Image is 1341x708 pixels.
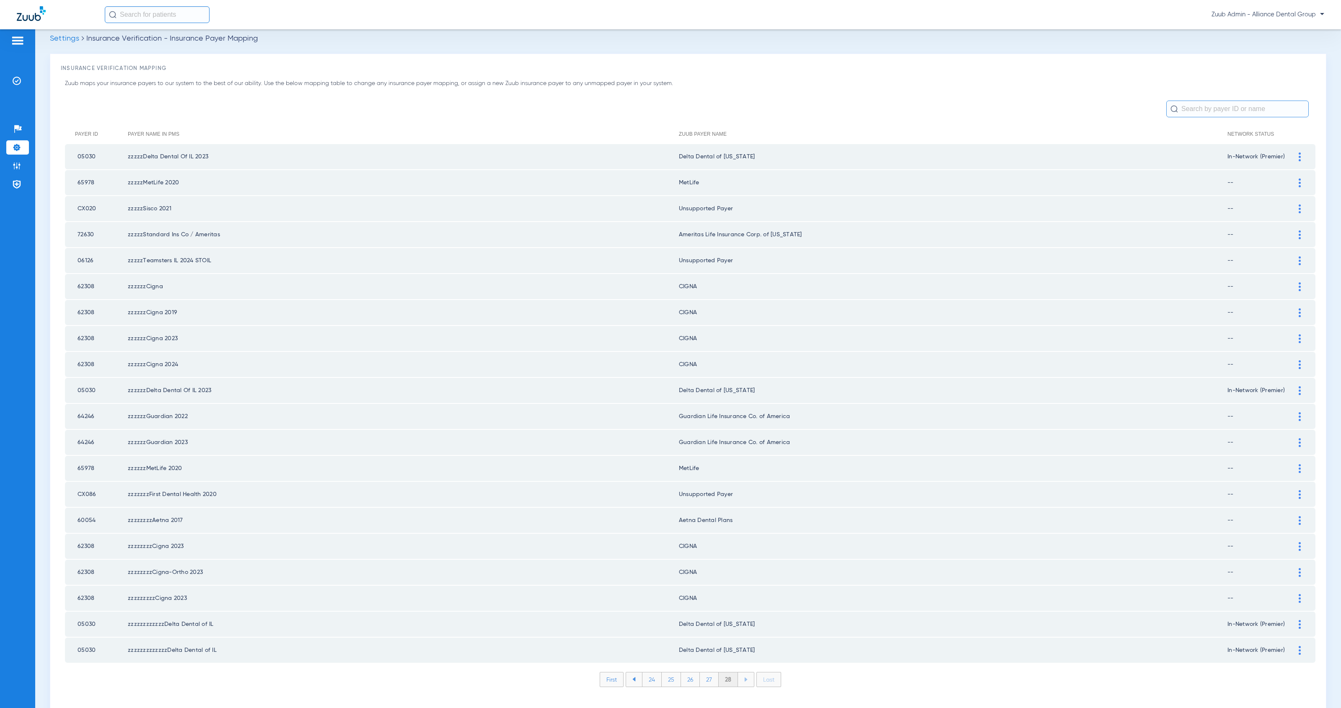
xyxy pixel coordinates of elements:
[679,482,1227,507] td: Unsupported Payer
[1299,568,1301,577] img: group-vertical.svg
[1299,490,1301,499] img: group-vertical.svg
[1227,124,1292,144] th: Network Status
[1299,308,1301,317] img: group-vertical.svg
[128,482,679,507] td: zzzzzzzFirst Dental Health 2020
[1299,230,1301,239] img: group-vertical.svg
[1227,144,1292,169] td: In-Network (Premier)
[1227,430,1292,455] td: --
[700,672,719,687] li: 27
[679,124,1227,144] th: Zuub Payer Name
[632,677,636,682] img: arrow-left-blue.svg
[679,196,1227,221] td: Unsupported Payer
[679,560,1227,585] td: CIGNA
[65,404,128,429] td: 64246
[65,456,128,481] td: 65978
[128,534,679,559] td: zzzzzzzzCigna 2023
[65,274,128,299] td: 62308
[128,124,679,144] th: Payer Name in PMS
[679,508,1227,533] td: Aetna Dental Plans
[1299,542,1301,551] img: group-vertical.svg
[128,586,679,611] td: zzzzzzzzzCigna 2023
[128,456,679,481] td: zzzzzzMetLife 2020
[679,352,1227,377] td: CIGNA
[1299,386,1301,395] img: group-vertical.svg
[65,124,128,144] th: Payer ID
[128,560,679,585] td: zzzzzzzzCigna-Ortho 2023
[679,456,1227,481] td: MetLife
[1299,438,1301,447] img: group-vertical.svg
[128,638,679,663] td: zzzzzzzzzzzzzDelta Dental of IL
[679,274,1227,299] td: CIGNA
[1299,178,1301,187] img: group-vertical.svg
[662,672,681,687] li: 25
[1227,378,1292,403] td: In-Network (Premier)
[1227,248,1292,273] td: --
[1299,360,1301,369] img: group-vertical.svg
[1299,282,1301,291] img: group-vertical.svg
[65,300,128,325] td: 62308
[128,274,679,299] td: zzzzzzCigna
[65,326,128,351] td: 62308
[1299,464,1301,473] img: group-vertical.svg
[65,79,1315,88] p: Zuub maps your insurance payers to our system to the best of our ability. Use the below mapping t...
[128,508,679,533] td: zzzzzzzzAetna 2017
[642,672,662,687] li: 24
[128,170,679,195] td: zzzzzMetLife 2020
[1170,105,1178,113] img: Search Icon
[128,352,679,377] td: zzzzzzCigna 2024
[744,677,748,682] img: arrow-right-blue.svg
[128,144,679,169] td: zzzzzDelta Dental Of IL 2023
[1299,646,1301,655] img: group-vertical.svg
[128,300,679,325] td: zzzzzzCigna 2019
[679,430,1227,455] td: Guardian Life Insurance Co. of America
[1227,612,1292,637] td: In-Network (Premier)
[128,196,679,221] td: zzzzzSisco 2021
[128,326,679,351] td: zzzzzzCigna 2023
[1227,456,1292,481] td: --
[109,11,116,18] img: Search Icon
[1299,516,1301,525] img: group-vertical.svg
[65,638,128,663] td: 05030
[1227,352,1292,377] td: --
[128,378,679,403] td: zzzzzzDelta Dental Of IL 2023
[65,196,128,221] td: CX020
[65,430,128,455] td: 64246
[65,378,128,403] td: 05030
[681,672,700,687] li: 26
[1212,10,1324,19] span: Zuub Admin - Alliance Dental Group
[65,586,128,611] td: 62308
[128,404,679,429] td: zzzzzzGuardian 2022
[1227,482,1292,507] td: --
[600,672,624,687] li: First
[65,144,128,169] td: 05030
[719,672,738,687] li: 28
[679,300,1227,325] td: CIGNA
[1299,204,1301,213] img: group-vertical.svg
[65,560,128,585] td: 62308
[65,612,128,637] td: 05030
[1227,404,1292,429] td: --
[756,672,781,687] li: Last
[17,6,46,21] img: Zuub Logo
[1299,594,1301,603] img: group-vertical.svg
[1299,620,1301,629] img: group-vertical.svg
[1227,196,1292,221] td: --
[1299,152,1301,161] img: group-vertical.svg
[1227,222,1292,247] td: --
[679,404,1227,429] td: Guardian Life Insurance Co. of America
[1299,256,1301,265] img: group-vertical.svg
[1227,300,1292,325] td: --
[1227,170,1292,195] td: --
[1227,508,1292,533] td: --
[105,6,210,23] input: Search for patients
[128,612,679,637] td: zzzzzzzzzzzzDelta Dental of IL
[1227,560,1292,585] td: --
[65,508,128,533] td: 60054
[1227,326,1292,351] td: --
[679,326,1227,351] td: CIGNA
[1227,274,1292,299] td: --
[1227,638,1292,663] td: In-Network (Premier)
[128,430,679,455] td: zzzzzzGuardian 2023
[128,248,679,273] td: zzzzzTeamsters IL 2024 STOIL
[1227,534,1292,559] td: --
